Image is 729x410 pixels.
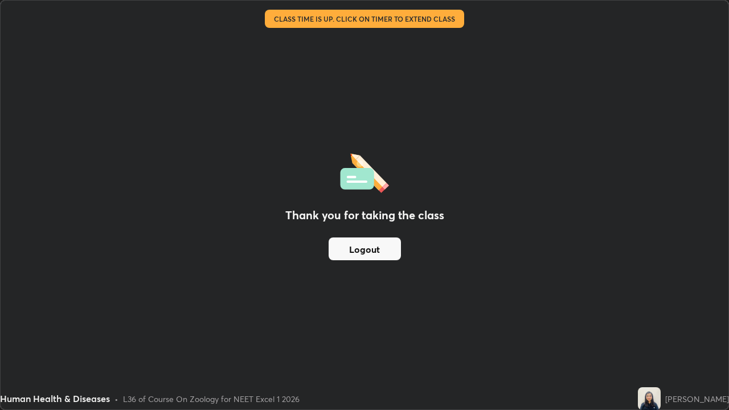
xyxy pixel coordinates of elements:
div: • [114,393,118,405]
div: [PERSON_NAME] [665,393,729,405]
img: offlineFeedback.1438e8b3.svg [340,150,389,193]
button: Logout [329,237,401,260]
h2: Thank you for taking the class [285,207,444,224]
img: 4d3cbe263ddf4dc9b2d989329401025d.jpg [638,387,661,410]
div: L36 of Course On Zoology for NEET Excel 1 2026 [123,393,300,405]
